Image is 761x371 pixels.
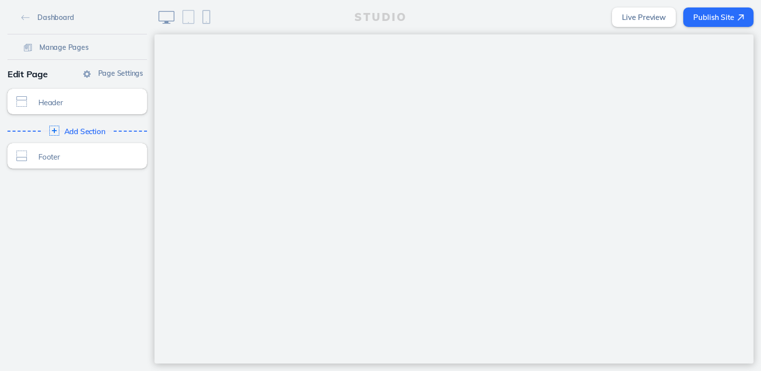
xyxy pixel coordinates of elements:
span: Header [38,98,129,107]
img: icon-back-arrow@2x.png [21,15,30,20]
img: icon-phone@2x.png [202,10,210,24]
span: Footer [38,153,129,161]
img: icon-arrow-ne@2x.png [738,14,744,21]
img: icon-tablet@2x.png [182,10,194,24]
a: Live Preview [612,7,676,27]
span: Add Section [64,127,106,136]
span: Manage Pages [39,43,89,52]
img: icon-section-type-footer@2x.png [16,151,27,161]
div: Edit Page [7,65,147,84]
button: Publish Site [683,7,754,27]
img: icon-section-type-add@2x.png [49,126,59,136]
span: Page Settings [98,69,143,78]
img: icon-pages@2x.png [24,44,32,51]
span: Dashboard [37,13,74,22]
img: icon-section-type-header@2x.png [16,96,27,107]
img: icon-desktop@2x.png [158,11,174,24]
img: icon-gear@2x.png [83,70,91,78]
